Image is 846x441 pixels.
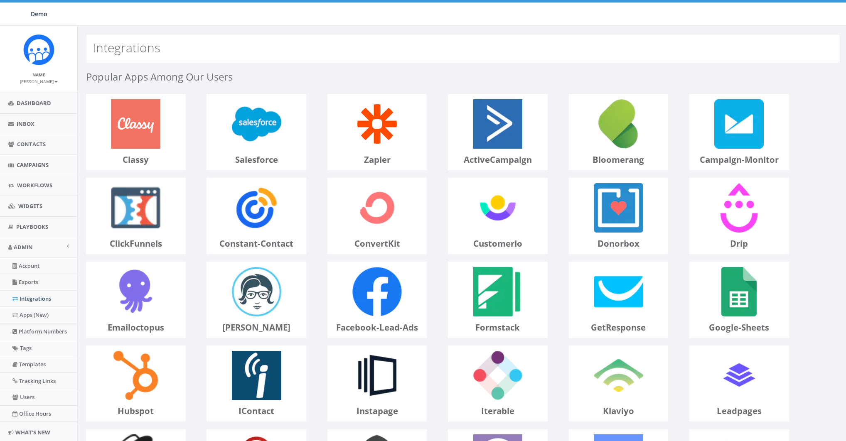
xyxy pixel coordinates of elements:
[468,178,528,238] img: customerio-logo
[468,95,528,154] img: activeCampaign-logo
[227,178,286,238] img: constant-contact-logo
[347,346,407,405] img: instapage-logo
[17,161,49,169] span: Campaigns
[328,154,427,166] p: zapier
[448,405,547,417] p: iterable
[20,78,58,84] small: [PERSON_NAME]
[227,346,286,405] img: iContact-logo
[106,178,166,238] img: clickFunnels-logo
[589,178,648,238] img: donorbox-logo
[16,223,48,230] span: Playbooks
[347,262,407,321] img: facebook-lead-ads-logo
[328,238,427,250] p: convertKit
[709,95,769,154] img: campaign-monitor-logo
[207,238,306,250] p: constant-contact
[448,238,547,250] p: customerio
[15,429,50,436] span: What's New
[589,346,648,405] img: klaviyo-logo
[207,154,306,166] p: salesforce
[86,321,185,333] p: emailoctopus
[468,346,528,405] img: iterable-logo
[569,405,668,417] p: klaviyo
[709,178,769,238] img: drip-logo
[328,405,427,417] p: instapage
[448,154,547,166] p: activeCampaign
[227,262,286,321] img: emma-logo
[32,72,45,78] small: Name
[468,262,528,321] img: formstack-logo
[93,41,160,54] h2: Integrations
[106,95,166,154] img: classy-logo
[106,346,166,405] img: hubspot-logo
[569,154,668,166] p: bloomerang
[690,321,789,333] p: google-sheets
[709,346,769,405] img: leadpages-logo
[690,154,789,166] p: campaign-monitor
[17,99,51,107] span: Dashboard
[589,262,648,321] img: getResponse-logo
[347,178,407,238] img: convertKit-logo
[227,95,286,154] img: salesforce-logo
[17,140,46,148] span: Contacts
[709,262,769,321] img: google-sheets-logo
[86,238,185,250] p: clickFunnels
[207,405,306,417] p: iContact
[690,405,789,417] p: leadpages
[569,321,668,333] p: getResponse
[106,262,166,321] img: emailoctopus-logo
[690,238,789,250] p: drip
[86,405,185,417] p: hubspot
[448,321,547,333] p: formstack
[31,10,47,18] span: Demo
[328,321,427,333] p: facebook-lead-ads
[17,120,34,127] span: Inbox
[23,34,54,65] img: Icon_1.png
[86,154,185,166] p: classy
[14,243,33,251] span: Admin
[207,321,306,333] p: [PERSON_NAME]
[589,95,648,154] img: bloomerang-logo
[347,95,407,154] img: zapier-logo
[20,77,58,85] a: [PERSON_NAME]
[18,202,42,210] span: Widgets
[17,181,52,189] span: Workflows
[569,238,668,250] p: donorbox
